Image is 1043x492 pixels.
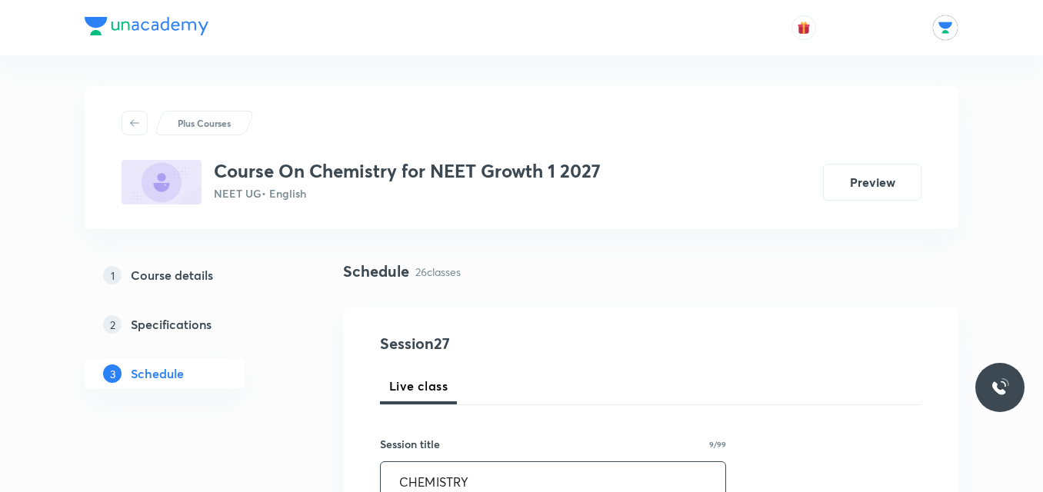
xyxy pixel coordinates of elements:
p: 9/99 [709,440,726,448]
img: avatar [797,21,811,35]
img: ttu [991,378,1009,397]
a: 1Course details [85,260,294,291]
span: Live class [389,377,448,395]
h4: Session 27 [380,332,661,355]
p: 1 [103,266,122,284]
p: 26 classes [415,264,461,280]
h6: Session title [380,436,440,452]
img: Rajan Naman [932,15,958,41]
p: 2 [103,315,122,334]
a: 2Specifications [85,309,294,340]
button: avatar [791,15,816,40]
a: Company Logo [85,17,208,39]
p: Plus Courses [178,116,231,130]
img: 624B2FE5-3094-4F8D-AE7B-BDEFE3C5022F_plus.png [122,160,202,204]
h3: Course On Chemistry for NEET Growth 1 2027 [214,160,601,182]
img: Company Logo [85,17,208,35]
p: NEET UG • English [214,185,601,201]
h5: Specifications [131,315,212,334]
h5: Course details [131,266,213,284]
h4: Schedule [343,260,409,283]
h5: Schedule [131,364,184,383]
button: Preview [823,164,921,201]
p: 3 [103,364,122,383]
